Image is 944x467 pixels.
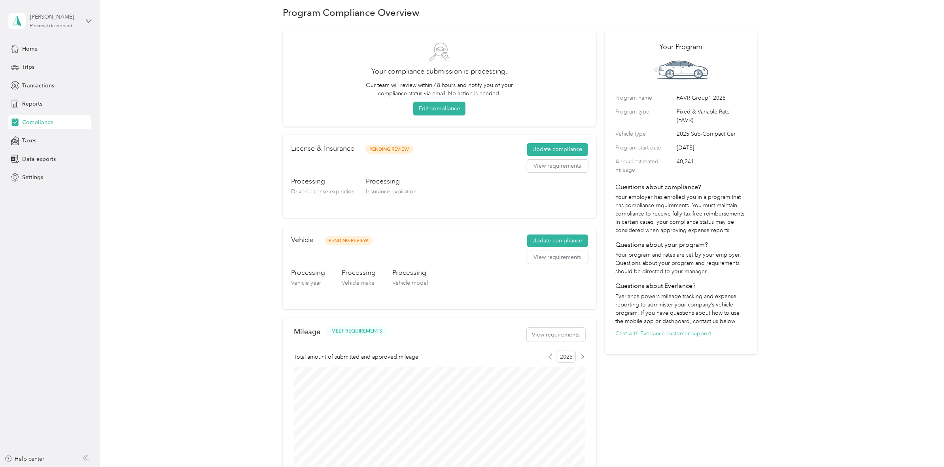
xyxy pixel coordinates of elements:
[616,251,746,276] p: Your program and rates are set by your employer. Questions about your program and requirements sh...
[30,13,79,21] div: [PERSON_NAME]
[22,100,42,108] span: Reports
[616,94,674,102] label: Program name
[291,234,314,245] h2: Vehicle
[616,329,711,338] button: Chat with Everlance customer support
[326,327,388,337] button: MEET REQUIREMENTS
[677,130,746,138] span: 2025 Sub-Compact Car
[22,63,34,71] span: Trips
[392,280,428,286] span: Vehicle model
[294,327,320,336] h2: Mileage
[677,144,746,152] span: [DATE]
[413,102,465,115] button: Edit compliance
[4,455,45,463] button: Help center
[616,240,746,250] h4: Questions about your program?
[616,144,674,152] label: Program start date
[294,66,585,77] h2: Your compliance submission is processing.
[616,108,674,124] label: Program type
[527,234,588,247] button: Update compliance
[616,130,674,138] label: Vehicle type
[291,268,325,278] h3: Processing
[616,182,746,192] h4: Questions about compliance?
[291,188,355,195] span: Driver’s license expiration
[677,94,746,102] span: FAVR Group1 2025
[291,143,354,154] h2: License & Insurance
[342,268,376,278] h3: Processing
[527,328,585,342] button: View requirements
[616,193,746,234] p: Your employer has enrolled you in a program that has compliance requirements. You must maintain c...
[22,155,56,163] span: Data exports
[22,81,54,90] span: Transactions
[325,236,373,245] span: Pending Review
[616,157,674,174] label: Annual estimated mileage
[557,351,576,363] span: 2025
[392,268,428,278] h3: Processing
[366,176,416,186] h3: Processing
[616,42,746,52] h2: Your Program
[677,108,746,124] span: Fixed & Variable Rate (FAVR)
[22,173,43,182] span: Settings
[22,45,38,53] span: Home
[900,423,944,467] iframe: Everlance-gr Chat Button Frame
[291,280,321,286] span: Vehicle year
[527,251,588,264] button: View requirements
[677,157,746,174] span: 40,241
[527,160,588,172] button: View requirements
[362,81,517,98] p: Our team will review within 48 hours and notify you of your compliance status via email. No actio...
[527,143,588,156] button: Update compliance
[365,145,413,154] span: Pending Review
[366,188,416,195] span: Insurance expiration
[616,292,746,325] p: Everlance powers mileage tracking and expense reporting to administer your company’s vehicle prog...
[294,353,418,361] span: Total amount of submitted and approved mileage
[283,8,420,17] h1: Program Compliance Overview
[22,136,36,145] span: Taxes
[291,176,355,186] h3: Processing
[22,118,53,127] span: Compliance
[331,328,382,335] span: MEET REQUIREMENTS
[342,280,375,286] span: Vehicle make
[30,24,72,28] div: Personal dashboard
[616,281,746,291] h4: Questions about Everlance?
